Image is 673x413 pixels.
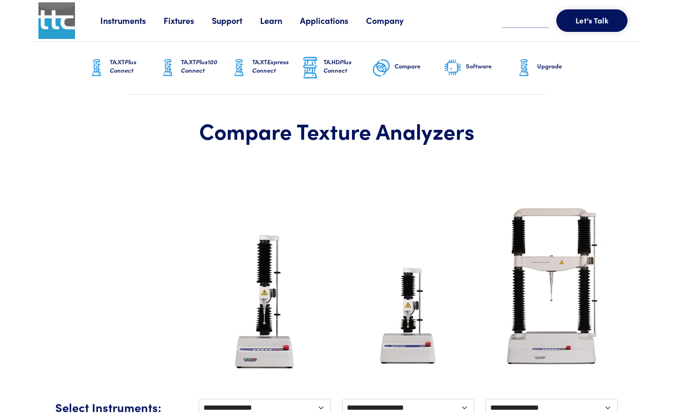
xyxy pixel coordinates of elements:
img: ta-xt-graphic.png [87,56,106,80]
h6: TA.XT [252,58,301,75]
a: Software [443,42,515,94]
span: Plus Connect [323,57,351,75]
a: Company [366,15,421,26]
h6: TA.HD [323,58,372,75]
img: ttc_logo_1x1_v1.0.png [38,2,75,39]
h6: TA.XT [110,58,158,75]
h6: Upgrade [537,62,586,70]
img: software-graphic.png [443,58,462,78]
a: Fixtures [164,15,212,26]
a: TA.HDPlus Connect [301,42,372,94]
a: TA.XTPlus Connect [87,42,158,94]
a: Instruments [100,15,164,26]
span: Express Connect [252,57,289,75]
a: Applications [300,15,366,26]
a: TA.XTExpress Connect [230,42,301,94]
h6: TA.XT [181,58,230,75]
span: Plus100 Connect [181,57,217,75]
a: TA.XTPlus100 Connect [158,42,230,94]
a: Support [212,15,260,26]
img: ta-xt-express-analyzer.jpg [368,251,449,380]
button: Let's Talk [556,9,628,32]
img: ta-xt-plus-analyzer.jpg [221,228,309,380]
a: Compare [372,42,443,94]
img: ta-xt-graphic.png [515,56,533,80]
img: ta-xt-graphic.png [158,56,177,80]
img: ta-hd-graphic.png [301,56,320,80]
h6: Software [466,62,515,70]
span: Plus Connect [110,57,136,75]
a: Upgrade [515,42,586,94]
h1: Compare Texture Analyzers [55,117,618,144]
a: Learn [260,15,300,26]
h6: Compare [395,62,443,70]
img: ta-xt-graphic.png [230,56,248,80]
img: compare-graphic.png [372,56,391,80]
img: ta-hd-analyzer.jpg [488,193,615,380]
